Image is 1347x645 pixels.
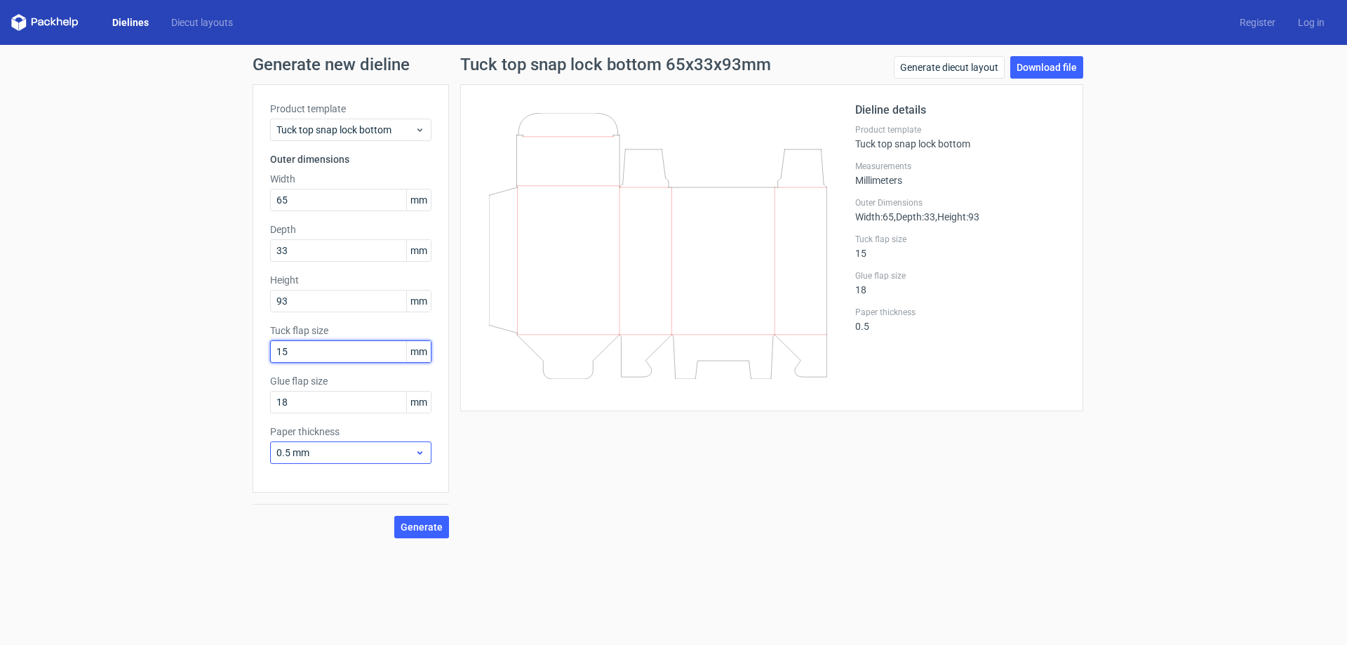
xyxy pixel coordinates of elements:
[406,240,431,261] span: mm
[270,425,431,439] label: Paper thickness
[270,374,431,388] label: Glue flap size
[270,102,431,116] label: Product template
[855,124,1066,149] div: Tuck top snap lock bottom
[406,291,431,312] span: mm
[270,222,431,237] label: Depth
[406,341,431,362] span: mm
[406,392,431,413] span: mm
[270,273,431,287] label: Height
[406,189,431,211] span: mm
[935,211,979,222] span: , Height : 93
[160,15,244,29] a: Diecut layouts
[855,307,1066,332] div: 0.5
[101,15,160,29] a: Dielines
[855,124,1066,135] label: Product template
[855,234,1066,245] label: Tuck flap size
[855,270,1066,295] div: 18
[253,56,1094,73] h1: Generate new dieline
[276,123,415,137] span: Tuck top snap lock bottom
[460,56,771,73] h1: Tuck top snap lock bottom 65x33x93mm
[270,172,431,186] label: Width
[1287,15,1336,29] a: Log in
[1228,15,1287,29] a: Register
[270,152,431,166] h3: Outer dimensions
[855,102,1066,119] h2: Dieline details
[855,197,1066,208] label: Outer Dimensions
[855,211,894,222] span: Width : 65
[1010,56,1083,79] a: Download file
[855,161,1066,172] label: Measurements
[894,56,1005,79] a: Generate diecut layout
[855,234,1066,259] div: 15
[855,270,1066,281] label: Glue flap size
[401,522,443,532] span: Generate
[270,324,431,338] label: Tuck flap size
[855,307,1066,318] label: Paper thickness
[855,161,1066,186] div: Millimeters
[394,516,449,538] button: Generate
[894,211,935,222] span: , Depth : 33
[276,446,415,460] span: 0.5 mm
